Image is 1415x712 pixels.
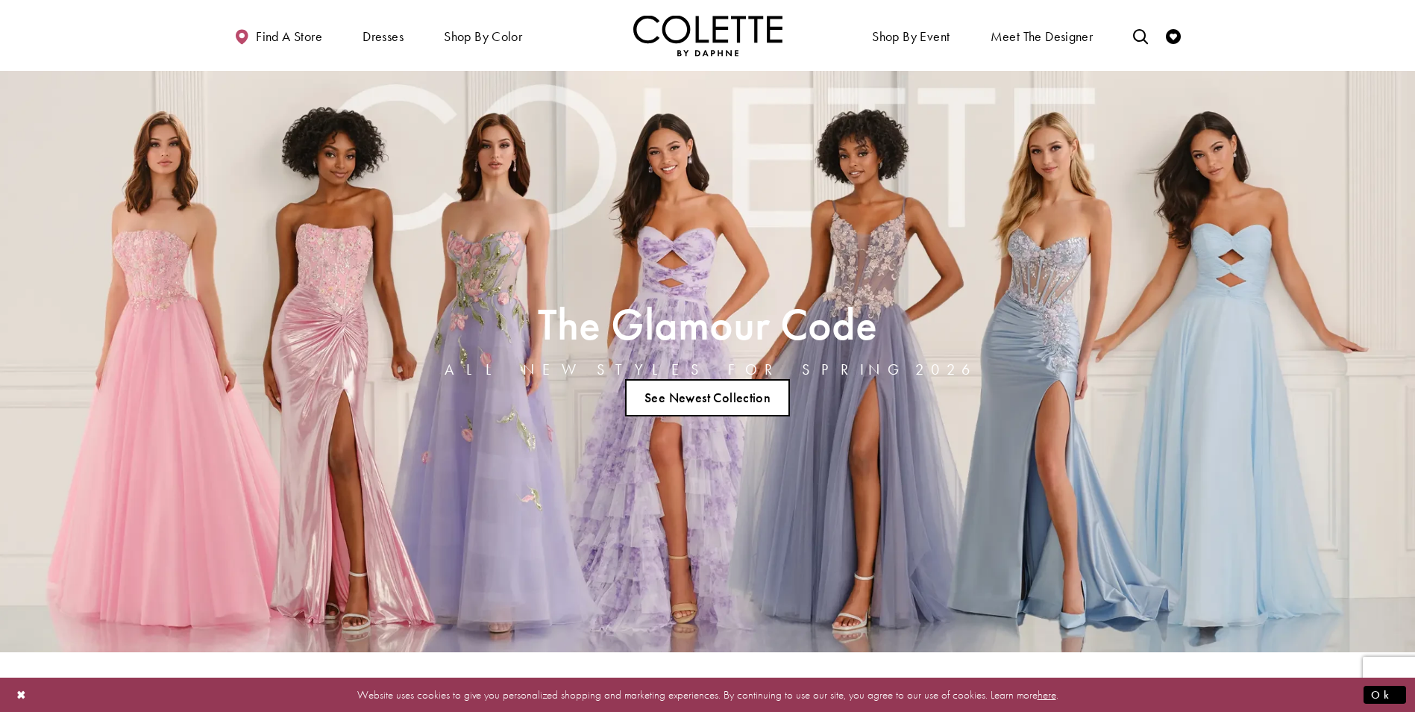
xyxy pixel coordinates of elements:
[445,361,971,378] h4: ALL NEW STYLES FOR SPRING 2026
[440,373,976,422] ul: Slider Links
[625,379,791,416] a: See Newest Collection The Glamour Code ALL NEW STYLES FOR SPRING 2026
[9,681,34,708] button: Close Dialog
[1129,15,1152,56] a: Toggle search
[991,29,1094,44] span: Meet the designer
[1162,15,1185,56] a: Check Wishlist
[445,304,971,345] h2: The Glamour Code
[359,15,407,56] span: Dresses
[230,15,326,56] a: Find a store
[633,15,782,56] img: Colette by Daphne
[1038,687,1056,702] a: here
[107,684,1308,705] p: Website uses cookies to give you personalized shopping and marketing experiences. By continuing t...
[987,15,1097,56] a: Meet the designer
[872,29,950,44] span: Shop By Event
[633,15,782,56] a: Visit Home Page
[444,29,522,44] span: Shop by color
[256,29,322,44] span: Find a store
[1364,685,1406,704] button: Submit Dialog
[363,29,404,44] span: Dresses
[868,15,953,56] span: Shop By Event
[440,15,526,56] span: Shop by color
